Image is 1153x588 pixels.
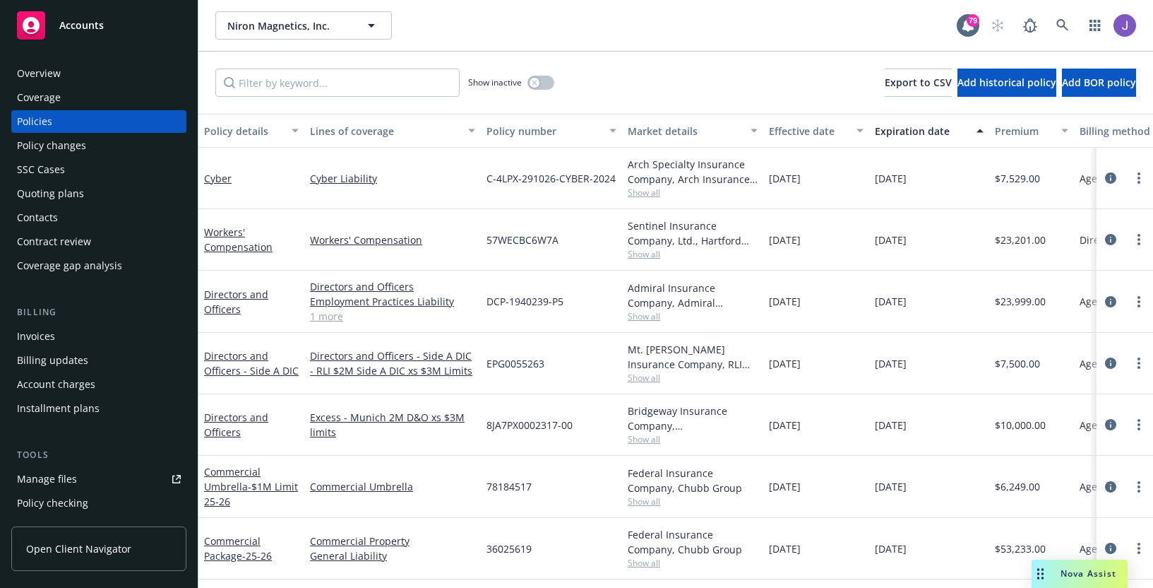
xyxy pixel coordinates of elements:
a: Overview [11,62,186,85]
a: Directors and Officers [204,411,268,439]
input: Filter by keyword... [215,69,460,97]
a: Commercial Package [204,534,272,563]
div: Coverage gap analysis [17,254,122,277]
a: more [1130,355,1147,372]
a: Workers' Compensation [204,225,273,254]
div: Policy checking [17,492,88,514]
span: 78184517 [486,479,532,494]
button: Policy number [481,114,622,148]
a: Switch app [1081,11,1109,40]
span: - $1M Limit 25-26 [204,480,298,508]
span: $23,201.00 [995,233,1046,247]
a: Directors and Officers [310,279,475,294]
span: [DATE] [769,233,801,247]
span: Show all [628,433,758,445]
span: $6,249.00 [995,479,1040,494]
a: more [1130,170,1147,187]
span: DCP-1940239-P5 [486,294,563,309]
span: $23,999.00 [995,294,1046,309]
span: C-4LPX-291026-CYBER-2024 [486,171,616,186]
button: Lines of coverage [304,114,481,148]
div: 79 [967,14,979,27]
button: Effective date [763,114,869,148]
span: Accounts [59,20,104,31]
div: Premium [995,124,1053,139]
span: Direct [1080,233,1108,247]
div: Tools [11,448,186,462]
a: Excess - Munich 2M D&O xs $3M limits [310,410,475,440]
div: Drag to move [1032,560,1049,588]
span: [DATE] [875,171,907,186]
a: Start snowing [984,11,1012,40]
span: EPG0055263 [486,356,544,371]
span: $53,233.00 [995,541,1046,556]
a: Report a Bug [1016,11,1044,40]
div: Mt. [PERSON_NAME] Insurance Company, RLI Corp, RT Specialty Insurance Services, LLC (RSG Specialt... [628,342,758,372]
div: Installment plans [17,397,100,420]
a: Policy changes [11,134,186,157]
a: Account charges [11,373,186,396]
button: Add BOR policy [1062,69,1136,97]
div: Policy changes [17,134,86,157]
a: more [1130,231,1147,248]
span: - 25-26 [242,549,272,563]
span: Show all [628,187,758,199]
a: SSC Cases [11,158,186,181]
a: Search [1049,11,1077,40]
a: Invoices [11,325,186,348]
span: 36025619 [486,541,532,556]
div: Federal Insurance Company, Chubb Group [628,527,758,557]
div: Manage files [17,468,77,490]
button: Premium [989,114,1074,148]
a: circleInformation [1102,231,1119,248]
a: Policies [11,110,186,133]
span: Export to CSV [885,76,952,89]
span: [DATE] [875,294,907,309]
span: Add historical policy [957,76,1056,89]
span: [DATE] [769,356,801,371]
span: [DATE] [875,479,907,494]
span: [DATE] [875,356,907,371]
a: Directors and Officers [204,288,268,316]
a: Installment plans [11,397,186,420]
a: Commercial Umbrella [204,465,298,508]
span: Nova Assist [1061,568,1116,580]
a: Directors and Officers - Side A DIC [204,349,299,377]
span: Show all [628,495,758,507]
a: Workers' Compensation [310,233,475,247]
a: circleInformation [1102,416,1119,433]
a: more [1130,540,1147,557]
span: [DATE] [769,294,801,309]
button: Niron Magnetics, Inc. [215,11,392,40]
button: Policy details [198,114,304,148]
span: $7,529.00 [995,171,1040,186]
div: Bridgeway Insurance Company, [GEOGRAPHIC_DATA] Re, RT Specialty Insurance Services, LLC (RSG Spec... [628,404,758,433]
div: Effective date [769,124,848,139]
span: Show all [628,310,758,322]
span: Show all [628,372,758,384]
button: Export to CSV [885,69,952,97]
a: Commercial Property [310,534,475,548]
div: Coverage [17,86,61,109]
span: Niron Magnetics, Inc. [227,18,350,33]
a: Accounts [11,6,186,45]
div: Billing updates [17,349,88,372]
div: Arch Specialty Insurance Company, Arch Insurance Company, CRC Group [628,157,758,187]
a: Quoting plans [11,182,186,205]
a: Manage files [11,468,186,490]
div: Contract review [17,230,91,253]
div: Policy number [486,124,601,139]
span: 8JA7PX0002317-00 [486,418,573,433]
div: Sentinel Insurance Company, Ltd., Hartford Insurance Group [628,218,758,248]
span: 57WECBC6W7A [486,233,558,247]
a: circleInformation [1102,170,1119,187]
a: Directors and Officers - Side A DIC - RLI $2M Side A DIC xs $3M Limits [310,348,475,378]
a: Coverage gap analysis [11,254,186,277]
button: Market details [622,114,763,148]
span: Open Client Navigator [26,541,131,556]
a: Cyber Liability [310,171,475,186]
a: Billing updates [11,349,186,372]
span: Show all [628,248,758,260]
div: SSC Cases [17,158,65,181]
span: [DATE] [769,418,801,433]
